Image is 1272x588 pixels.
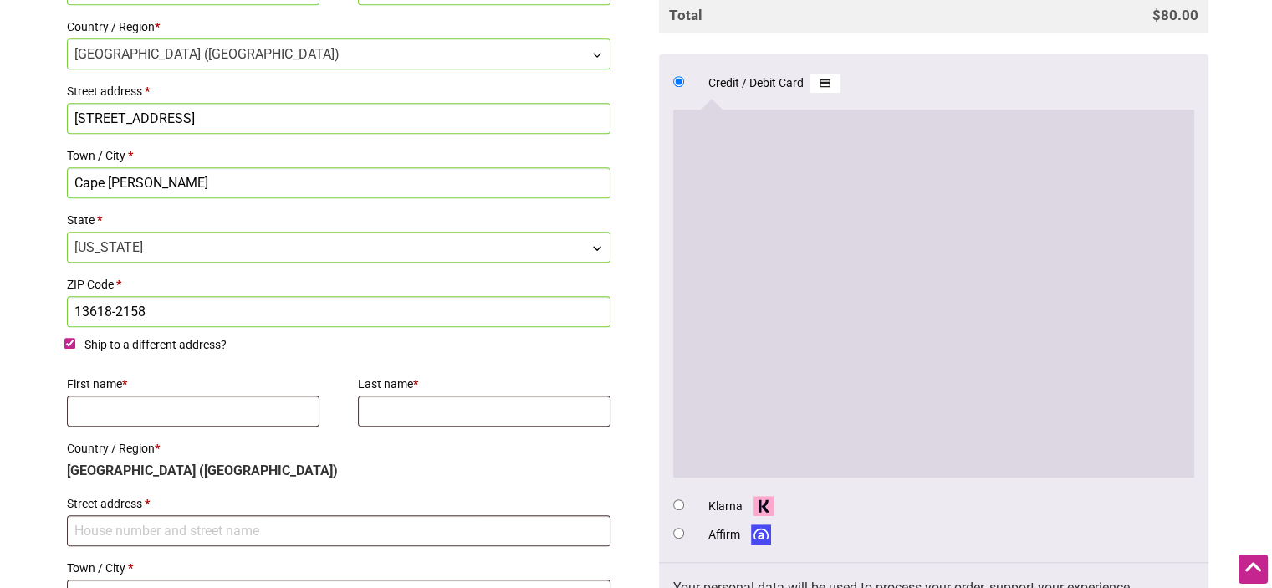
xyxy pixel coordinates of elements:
[1152,7,1161,23] span: $
[67,492,611,515] label: Street address
[67,15,611,38] label: Country / Region
[746,524,777,545] img: Affirm
[67,38,611,69] span: Country / Region
[67,515,611,546] input: House number and street name
[67,273,611,296] label: ZIP Code
[67,232,611,263] span: State
[67,103,611,134] input: House number and street name
[67,208,611,232] label: State
[67,372,320,396] label: First name
[708,524,777,545] label: Affirm
[708,73,840,94] label: Credit / Debit Card
[68,39,610,69] span: United States (US)
[67,79,611,103] label: Street address
[84,338,227,351] span: Ship to a different address?
[67,437,611,460] label: Country / Region
[67,463,338,478] strong: [GEOGRAPHIC_DATA] ([GEOGRAPHIC_DATA])
[708,496,779,517] label: Klarna
[68,233,610,262] span: New York
[358,372,611,396] label: Last name
[64,338,75,349] input: Ship to a different address?
[67,556,611,580] label: Town / City
[1152,7,1198,23] bdi: 80.00
[1239,555,1268,584] div: Scroll Back to Top
[748,496,779,516] img: Klarna
[810,73,840,93] img: Credit / Debit Card
[67,144,611,167] label: Town / City
[683,119,1184,464] iframe: Secure payment input frame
